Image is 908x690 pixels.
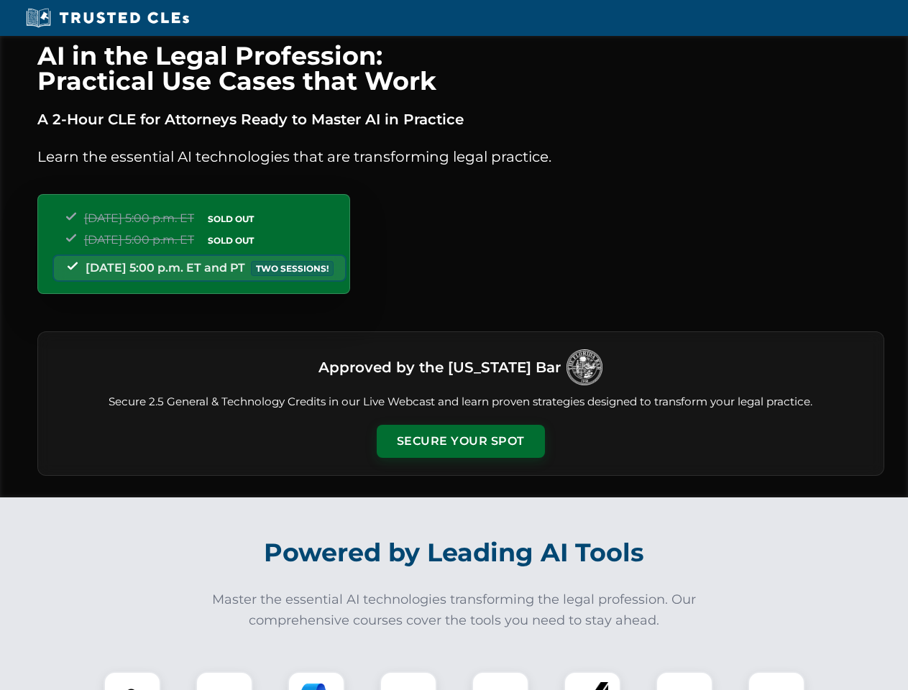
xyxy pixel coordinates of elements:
h1: AI in the Legal Profession: Practical Use Cases that Work [37,43,884,93]
img: Trusted CLEs [22,7,193,29]
h3: Approved by the [US_STATE] Bar [318,354,561,380]
button: Secure Your Spot [377,425,545,458]
h2: Powered by Leading AI Tools [56,528,853,578]
span: SOLD OUT [203,211,259,226]
span: [DATE] 5:00 p.m. ET [84,211,194,225]
img: Logo [567,349,602,385]
p: A 2-Hour CLE for Attorneys Ready to Master AI in Practice [37,108,884,131]
p: Secure 2.5 General & Technology Credits in our Live Webcast and learn proven strategies designed ... [55,394,866,410]
span: [DATE] 5:00 p.m. ET [84,233,194,247]
p: Learn the essential AI technologies that are transforming legal practice. [37,145,884,168]
p: Master the essential AI technologies transforming the legal profession. Our comprehensive courses... [203,589,706,631]
span: SOLD OUT [203,233,259,248]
